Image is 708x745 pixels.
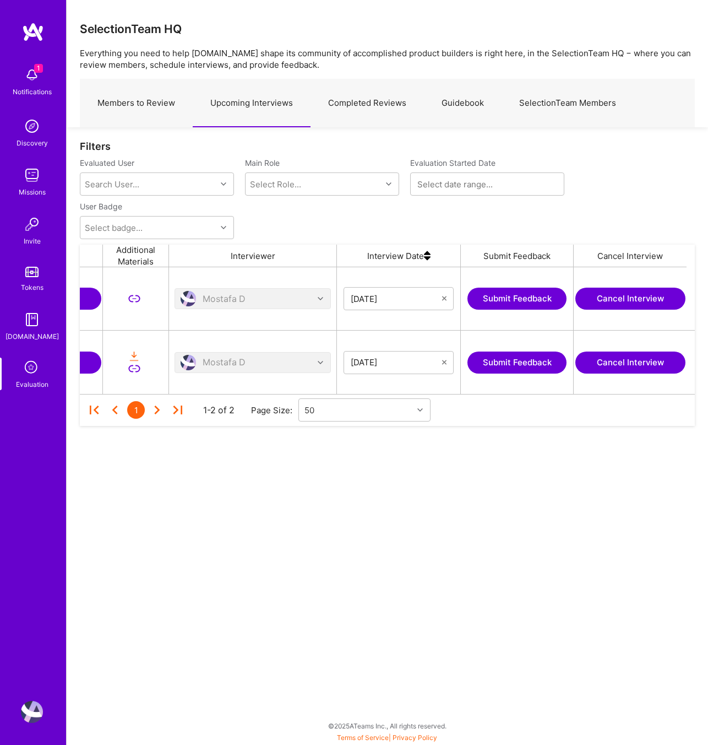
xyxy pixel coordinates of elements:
[16,379,48,390] div: Evaluation
[18,701,46,723] a: User Avatar
[80,79,193,127] a: Members to Review
[6,331,59,342] div: [DOMAIN_NAME]
[80,141,695,152] div: Filters
[251,404,298,416] div: Page Size:
[574,245,687,267] div: Cancel Interview
[417,179,557,190] input: Select date range...
[80,22,182,36] h3: SelectionTeam HQ
[128,350,140,363] i: icon OrangeDownload
[337,733,389,742] a: Terms of Service
[34,64,43,73] span: 1
[351,293,442,304] input: Select Date...
[21,701,43,723] img: User Avatar
[169,245,337,267] div: Interviewer
[21,64,43,86] img: bell
[467,352,567,374] button: Submit Feedback
[250,179,301,190] div: Select Role...
[24,235,41,247] div: Invite
[221,225,226,230] i: icon Chevron
[21,282,43,293] div: Tokens
[575,352,685,374] button: Cancel Interview
[25,267,39,277] img: tokens
[575,288,685,310] button: Cancel Interview
[17,137,48,149] div: Discovery
[21,164,43,186] img: teamwork
[85,222,143,234] div: Select badge...
[311,79,424,127] a: Completed Reviews
[467,288,567,310] button: Submit Feedback
[424,245,431,267] img: sort
[21,358,42,379] i: icon SelectionTeam
[245,158,399,168] label: Main Role
[337,733,437,742] span: |
[221,181,226,187] i: icon Chevron
[410,158,564,168] label: Evaluation Started Date
[386,181,391,187] i: icon Chevron
[80,201,122,212] label: User Badge
[393,733,437,742] a: Privacy Policy
[85,179,139,190] div: Search User...
[193,79,311,127] a: Upcoming Interviews
[127,401,145,419] div: 1
[502,79,634,127] a: SelectionTeam Members
[337,245,461,267] div: Interview Date
[80,47,695,71] p: Everything you need to help [DOMAIN_NAME] shape its community of accomplished product builders is...
[304,404,314,416] div: 50
[21,309,43,331] img: guide book
[80,158,234,168] label: Evaluated User
[424,79,502,127] a: Guidebook
[21,213,43,235] img: Invite
[203,404,235,416] div: 1-2 of 2
[19,186,46,198] div: Missions
[22,22,44,42] img: logo
[21,115,43,137] img: discovery
[351,357,442,368] input: Select Date...
[128,363,140,375] i: icon LinkSecondary
[461,245,574,267] div: Submit Feedback
[128,293,140,305] i: icon LinkSecondary
[66,712,708,739] div: © 2025 ATeams Inc., All rights reserved.
[417,407,423,413] i: icon Chevron
[103,245,169,267] div: Additional Materials
[13,86,52,98] div: Notifications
